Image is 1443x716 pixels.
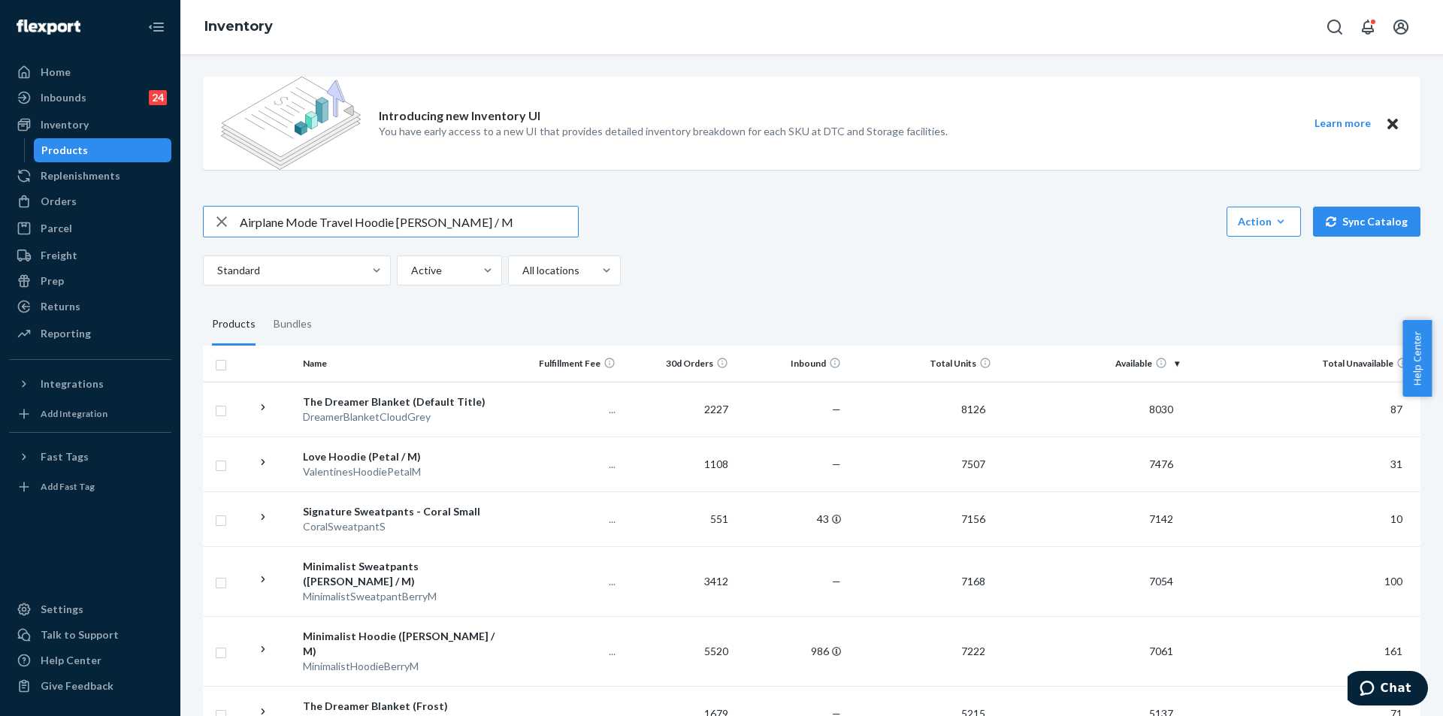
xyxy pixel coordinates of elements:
[9,648,171,672] a: Help Center
[9,189,171,213] a: Orders
[9,475,171,499] a: Add Fast Tag
[1353,12,1383,42] button: Open notifications
[141,12,171,42] button: Close Navigation
[303,449,502,464] div: Love Hoodie (Petal / M)
[1378,645,1408,657] span: 161
[832,575,841,588] span: —
[622,546,734,616] td: 3412
[515,457,616,472] p: ...
[9,113,171,137] a: Inventory
[9,243,171,267] a: Freight
[41,117,89,132] div: Inventory
[1384,458,1408,470] span: 31
[9,295,171,319] a: Returns
[41,194,77,209] div: Orders
[515,644,616,659] p: ...
[303,394,502,409] div: The Dreamer Blanket (Default Title)
[41,449,89,464] div: Fast Tags
[622,346,734,382] th: 30d Orders
[410,263,411,278] input: Active
[832,403,841,415] span: —
[734,491,847,546] td: 43
[41,273,64,289] div: Prep
[303,629,502,659] div: Minimalist Hoodie ([PERSON_NAME] / M)
[34,138,172,162] a: Products
[515,512,616,527] p: ...
[274,304,312,346] div: Bundles
[41,480,95,493] div: Add Fast Tag
[955,458,991,470] span: 7507
[303,559,502,589] div: Minimalist Sweatpants ([PERSON_NAME] / M)
[832,458,841,470] span: —
[9,597,171,621] a: Settings
[515,574,616,589] p: ...
[955,575,991,588] span: 7168
[509,346,622,382] th: Fulfillment Fee
[41,653,101,668] div: Help Center
[622,491,734,546] td: 551
[622,616,734,686] td: 5520
[41,90,86,105] div: Inbounds
[379,124,948,139] p: You have early access to a new UI that provides detailed inventory breakdown for each SKU at DTC ...
[1227,207,1301,237] button: Action
[997,346,1185,382] th: Available
[192,5,285,49] ol: breadcrumbs
[379,107,540,125] p: Introducing new Inventory UI
[734,346,847,382] th: Inbound
[1143,458,1179,470] span: 7476
[41,678,113,693] div: Give Feedback
[303,699,502,714] div: The Dreamer Blanket (Frost)
[622,437,734,491] td: 1108
[734,616,847,686] td: 986
[9,164,171,188] a: Replenishments
[41,248,77,263] div: Freight
[297,346,508,382] th: Name
[1143,512,1179,525] span: 7142
[9,674,171,698] button: Give Feedback
[1348,671,1428,708] iframe: Opens a widget where you can chat to one of our agents
[41,65,71,80] div: Home
[41,326,91,341] div: Reporting
[1402,320,1432,397] button: Help Center
[622,382,734,437] td: 2227
[521,263,522,278] input: All locations
[9,269,171,293] a: Prep
[41,143,88,158] div: Products
[17,20,80,35] img: Flexport logo
[41,627,119,642] div: Talk to Support
[1238,214,1290,229] div: Action
[515,402,616,417] p: ...
[847,346,997,382] th: Total Units
[955,512,991,525] span: 7156
[41,602,83,617] div: Settings
[149,90,167,105] div: 24
[41,299,80,314] div: Returns
[303,519,502,534] div: CoralSweatpantS
[1313,207,1420,237] button: Sync Catalog
[41,221,72,236] div: Parcel
[41,168,120,183] div: Replenishments
[9,402,171,426] a: Add Integration
[216,263,217,278] input: Standard
[303,589,502,604] div: MinimalistSweatpantBerryM
[303,409,502,424] div: DreamerBlanketCloudGrey
[9,445,171,469] button: Fast Tags
[303,464,502,479] div: ValentinesHoodiePetalM
[1143,645,1179,657] span: 7061
[1320,12,1350,42] button: Open Search Box
[955,645,991,657] span: 7222
[1143,403,1179,415] span: 8030
[1384,512,1408,525] span: 10
[955,403,991,415] span: 8126
[204,18,273,35] a: Inventory
[9,623,171,647] button: Talk to Support
[9,216,171,240] a: Parcel
[41,407,107,420] div: Add Integration
[1305,114,1380,133] button: Learn more
[1386,12,1416,42] button: Open account menu
[9,60,171,84] a: Home
[1378,575,1408,588] span: 100
[303,659,502,674] div: MinimalistHoodieBerryM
